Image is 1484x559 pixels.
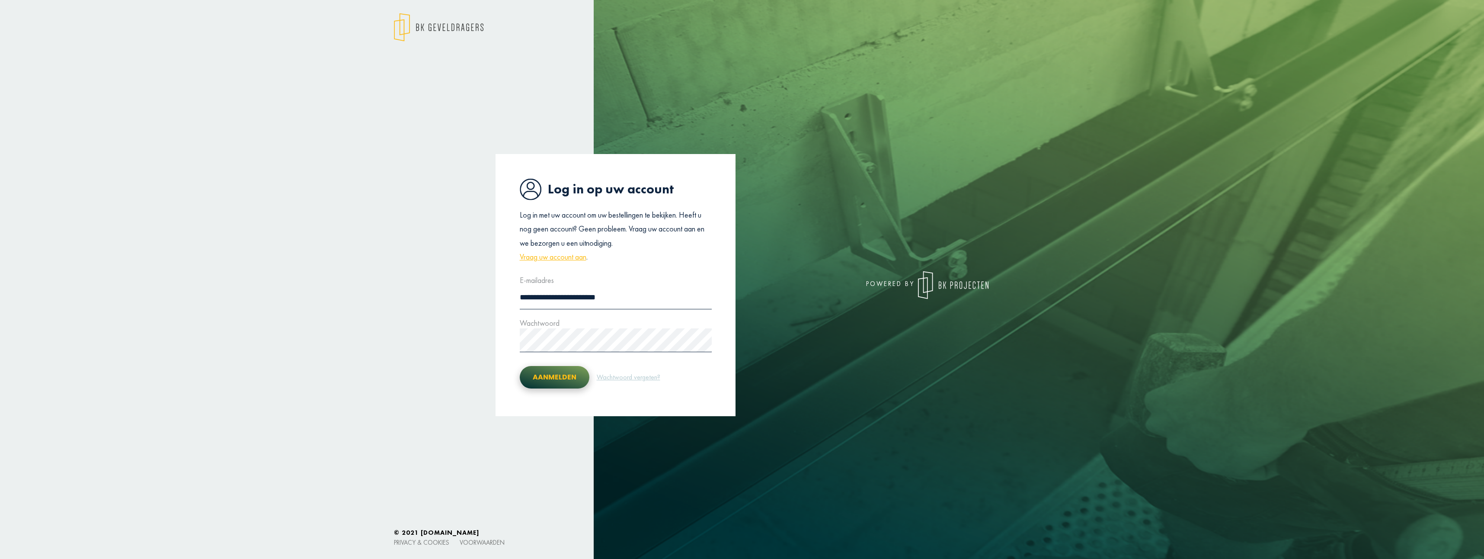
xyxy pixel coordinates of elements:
[520,273,554,287] label: E-mailadres
[460,538,505,546] a: Voorwaarden
[520,178,541,200] img: icon
[520,366,589,389] button: Aanmelden
[748,271,988,299] div: powered by
[394,13,483,42] img: logo
[520,316,560,330] label: Wachtwoord
[520,208,712,264] p: Log in met uw account om uw bestellingen te bekijken. Heeft u nog geen account? Geen probleem. Vr...
[520,178,712,200] h1: Log in op uw account
[596,372,661,383] a: Wachtwoord vergeten?
[394,529,1090,537] h6: © 2021 [DOMAIN_NAME]
[394,538,449,546] a: Privacy & cookies
[918,271,988,299] img: logo
[520,250,586,264] a: Vraag uw account aan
